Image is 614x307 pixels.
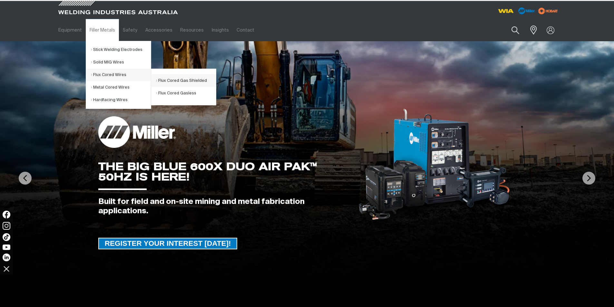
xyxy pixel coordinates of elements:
[3,222,10,230] img: Instagram
[119,19,141,41] a: Safety
[3,245,10,250] img: YouTube
[176,19,208,41] a: Resources
[141,19,176,41] a: Accessories
[1,263,12,274] img: hide socials
[19,172,32,185] img: PrevArrow
[91,69,151,81] a: Flux Cored Wires
[3,254,10,261] img: LinkedIn
[54,19,86,41] a: Equipment
[91,56,151,69] a: Solid MIG Wires
[504,23,526,38] button: Search products
[151,69,216,105] ul: Flux Cored Wires Submenu
[496,23,526,38] input: Product name or item number...
[86,41,151,109] ul: Filler Metals Submenu
[536,6,560,16] img: miller
[3,233,10,241] img: TikTok
[3,211,10,218] img: Facebook
[86,19,119,41] a: Filler Metals
[156,74,216,87] a: Flux Cored Gas Shielded
[208,19,232,41] a: Insights
[91,94,151,106] a: Hardfacing Wires
[98,197,348,216] div: Built for field and on-site mining and metal fabrication applications.
[233,19,258,41] a: Contact
[99,238,237,249] span: REGISTER YOUR INTEREST [DATE]!
[91,43,151,56] a: Stick Welding Electrodes
[54,19,434,41] nav: Main
[98,161,348,182] div: THE BIG BLUE 600X DUO AIR PAK™ 50HZ IS HERE!
[582,172,595,185] img: NextArrow
[156,87,216,100] a: Flux Cored Gasless
[98,238,238,249] a: REGISTER YOUR INTEREST TODAY!
[91,81,151,94] a: Metal Cored Wires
